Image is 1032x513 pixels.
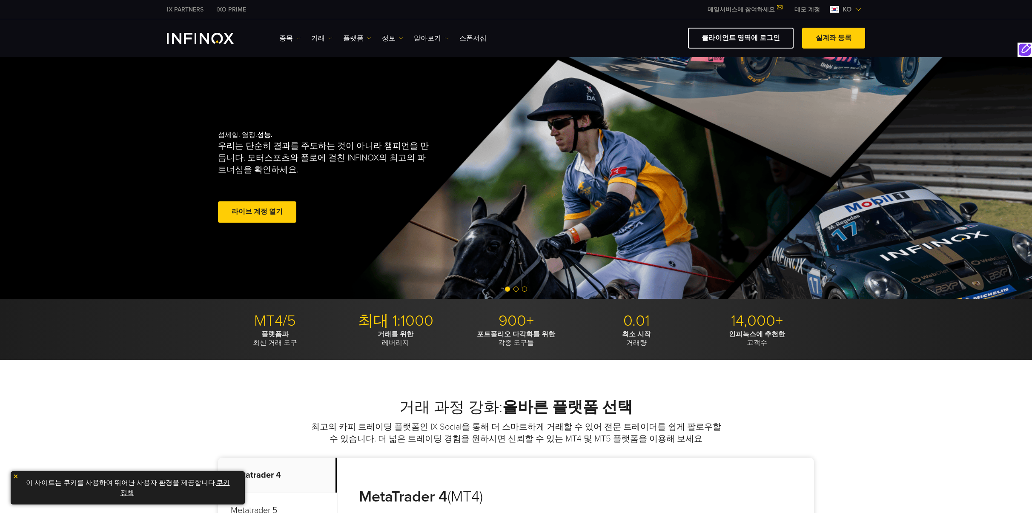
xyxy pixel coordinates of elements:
a: 종목 [279,33,301,43]
div: 섬세함. 열정. [218,117,486,238]
p: 최고의 카피 트레이딩 플랫폼인 IX Social을 통해 더 스마트하게 거래할 수 있어 전문 트레이더를 쉽게 팔로우할 수 있습니다. 더 넓은 트레이딩 경험을 원하시면 신뢰할 수... [310,421,722,445]
a: 플랫폼 [343,33,371,43]
a: 실계좌 등록 [802,28,865,49]
p: 최대 1:1000 [338,312,453,330]
span: Go to slide 1 [505,287,510,292]
a: 알아보기 [414,33,449,43]
strong: 올바른 플랫폼 선택 [502,398,633,416]
p: 최신 거래 도구 [218,330,332,347]
img: yellow close icon [13,473,19,479]
a: 스폰서십 [459,33,487,43]
span: Go to slide 3 [522,287,527,292]
p: 14,000+ [700,312,814,330]
p: 0.01 [579,312,694,330]
a: 라이브 계정 열기 [218,201,296,222]
a: INFINOX MENU [788,5,826,14]
p: 고객수 [700,330,814,347]
strong: 플랫폼과 [261,330,289,338]
strong: 거래를 위한 [378,330,413,338]
p: Metatrader 4 [218,458,337,493]
a: INFINOX [161,5,210,14]
span: ko [839,4,855,14]
p: 레버리지 [338,330,453,347]
p: 각종 도구들 [459,330,573,347]
strong: 성능. [257,131,272,139]
a: 거래 [311,33,333,43]
p: 900+ [459,312,573,330]
strong: 인피녹스에 추천한 [729,330,785,338]
a: 정보 [382,33,403,43]
span: Go to slide 2 [513,287,519,292]
strong: 포트폴리오 다각화를 위한 [477,330,555,338]
h2: 거래 과정 강화: [218,398,814,417]
p: 우리는 단순히 결과를 주도하는 것이 아니라 챔피언을 만듭니다. 모터스포츠와 폴로에 걸친 INFINOX의 최고의 파트너십을 확인하세요. [218,140,433,176]
a: INFINOX Logo [167,33,254,44]
strong: 최소 시작 [622,330,651,338]
p: 이 사이트는 쿠키를 사용하여 뛰어난 사용자 환경을 제공합니다. . [15,476,241,500]
a: 메일서비스에 참여하세요 [701,6,788,13]
p: 거래량 [579,330,694,347]
p: MT4/5 [218,312,332,330]
h3: (MT4) [359,487,562,506]
a: INFINOX [210,5,252,14]
strong: MetaTrader 4 [359,487,447,506]
a: 클라이언트 영역에 로그인 [688,28,794,49]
